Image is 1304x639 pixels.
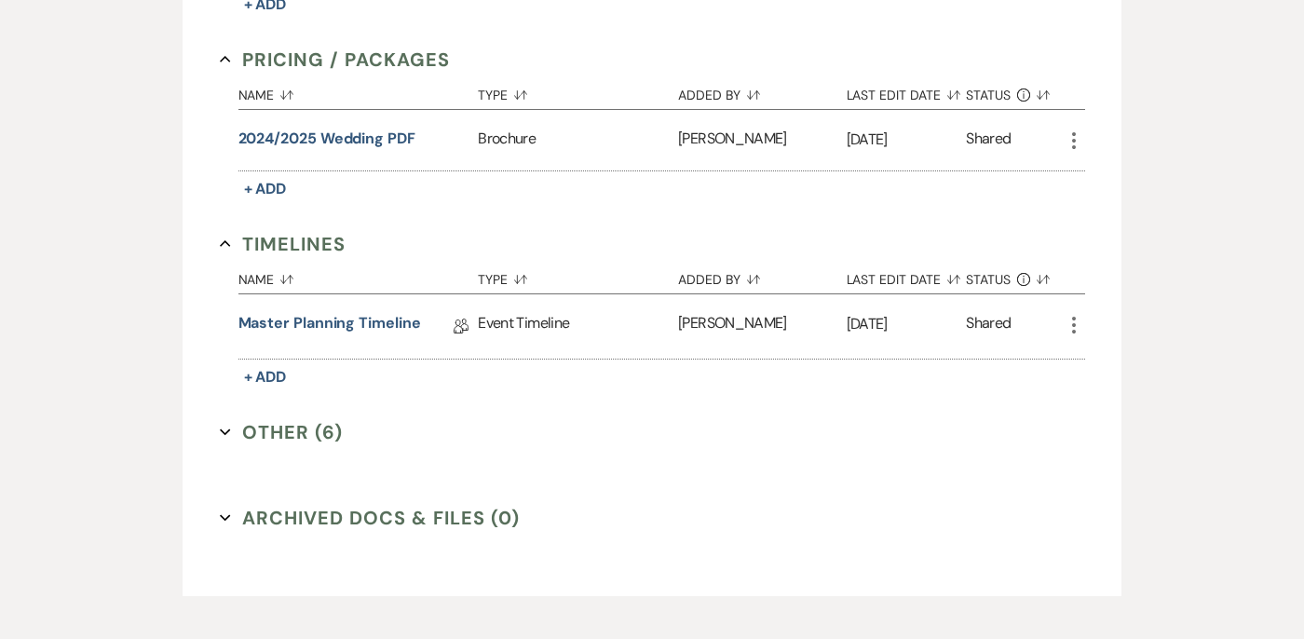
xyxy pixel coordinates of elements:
[966,88,1011,102] span: Status
[847,258,967,293] button: Last Edit Date
[678,294,846,359] div: [PERSON_NAME]
[238,176,292,202] button: + Add
[966,258,1062,293] button: Status
[678,110,846,170] div: [PERSON_NAME]
[678,258,846,293] button: Added By
[966,312,1011,341] div: Shared
[238,364,292,390] button: + Add
[238,312,421,341] a: Master Planning Timeline
[238,128,415,150] button: 2024/2025 Wedding PDF
[220,504,521,532] button: Archived Docs & Files (0)
[678,74,846,109] button: Added By
[220,230,346,258] button: Timelines
[220,418,344,446] button: Other (6)
[478,74,678,109] button: Type
[966,273,1011,286] span: Status
[847,128,967,152] p: [DATE]
[244,367,287,387] span: + Add
[244,179,287,198] span: + Add
[478,258,678,293] button: Type
[847,74,967,109] button: Last Edit Date
[238,258,479,293] button: Name
[966,128,1011,153] div: Shared
[220,46,451,74] button: Pricing / Packages
[966,74,1062,109] button: Status
[478,110,678,170] div: Brochure
[478,294,678,359] div: Event Timeline
[238,74,479,109] button: Name
[847,312,967,336] p: [DATE]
